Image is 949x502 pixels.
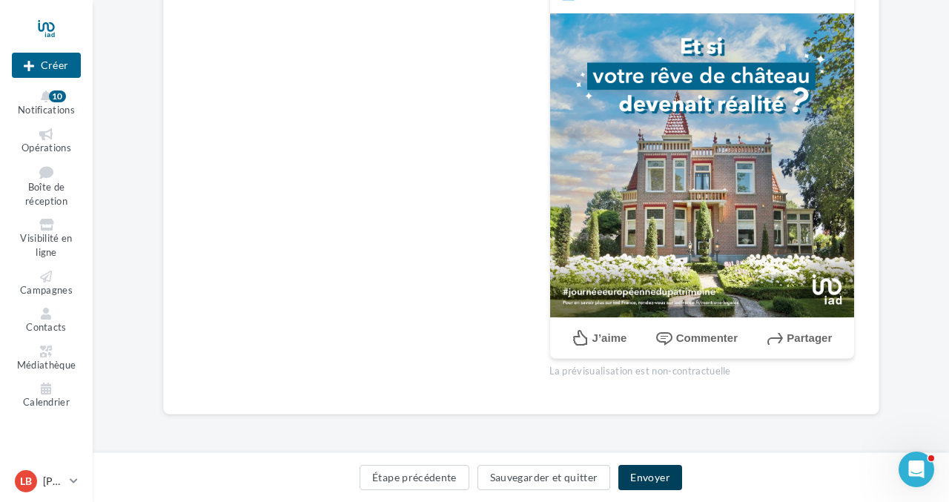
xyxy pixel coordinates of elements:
[12,125,81,157] a: Opérations
[43,474,64,489] p: [PERSON_NAME]
[17,359,76,371] span: Médiathèque
[22,142,71,153] span: Opérations
[20,233,72,259] span: Visibilité en ligne
[477,465,611,490] button: Sauvegarder et quitter
[12,162,81,210] a: Boîte de réception
[550,13,854,317] img: 21-09_post_instagram_journee_du_patrimoine_format_1_1.jpg
[12,87,81,119] button: Notifications 10
[23,396,70,408] span: Calendrier
[25,182,67,208] span: Boîte de réception
[12,305,81,337] a: Contacts
[12,380,81,412] a: Calendrier
[20,284,73,296] span: Campagnes
[12,268,81,300] a: Campagnes
[899,452,934,487] iframe: Intercom live chat
[12,53,81,78] button: Créer
[360,465,469,490] button: Étape précédente
[26,321,67,333] span: Contacts
[787,332,832,345] span: Partager
[676,332,738,345] span: Commenter
[12,467,81,495] a: LB [PERSON_NAME]
[49,90,66,102] div: 10
[12,216,81,261] a: Visibilité en ligne
[18,104,75,116] span: Notifications
[549,359,855,378] div: La prévisualisation est non-contractuelle
[20,474,32,489] span: LB
[12,53,81,78] div: Nouvelle campagne
[12,343,81,374] a: Médiathèque
[618,465,681,490] button: Envoyer
[592,332,627,345] span: J’aime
